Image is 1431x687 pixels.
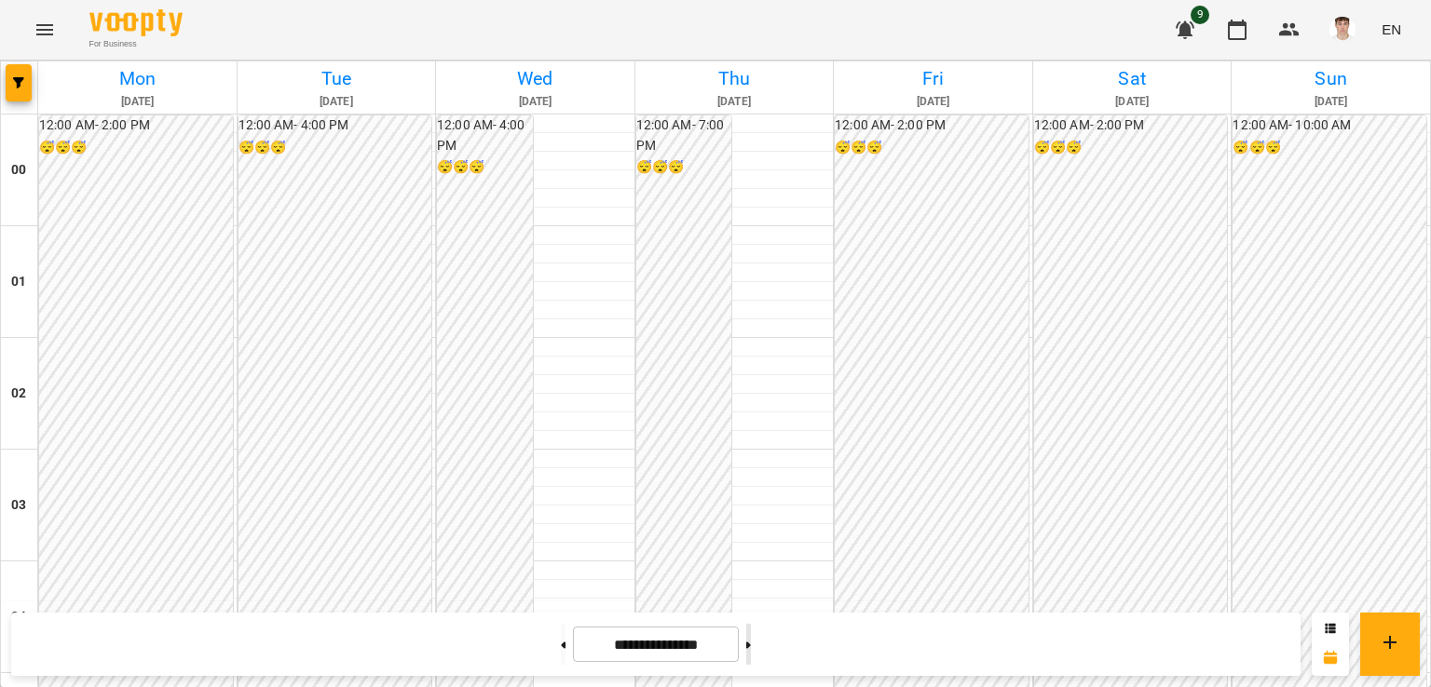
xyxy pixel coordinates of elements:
[1382,20,1401,39] span: EN
[240,93,433,111] h6: [DATE]
[835,115,1029,136] h6: 12:00 AM - 2:00 PM
[1374,12,1409,47] button: EN
[638,64,831,93] h6: Thu
[837,64,1029,93] h6: Fri
[437,115,533,155] h6: 12:00 AM - 4:00 PM
[89,9,183,36] img: Voopty Logo
[437,157,533,178] h6: 😴😴😴
[636,157,732,178] h6: 😴😴😴
[1329,17,1356,43] img: 8fe045a9c59afd95b04cf3756caf59e6.jpg
[11,384,26,404] h6: 02
[39,115,233,136] h6: 12:00 AM - 2:00 PM
[89,38,183,50] span: For Business
[22,7,67,52] button: Menu
[39,138,233,158] h6: 😴😴😴
[1036,64,1229,93] h6: Sat
[238,115,432,136] h6: 12:00 AM - 4:00 PM
[1036,93,1229,111] h6: [DATE]
[1191,6,1209,24] span: 9
[439,93,632,111] h6: [DATE]
[1233,138,1426,158] h6: 😴😴😴
[41,93,234,111] h6: [DATE]
[835,138,1029,158] h6: 😴😴😴
[1234,64,1427,93] h6: Sun
[837,93,1029,111] h6: [DATE]
[1034,115,1228,136] h6: 12:00 AM - 2:00 PM
[238,138,432,158] h6: 😴😴😴
[1234,93,1427,111] h6: [DATE]
[11,495,26,516] h6: 03
[636,115,732,155] h6: 12:00 AM - 7:00 PM
[439,64,632,93] h6: Wed
[41,64,234,93] h6: Mon
[11,160,26,181] h6: 00
[638,93,831,111] h6: [DATE]
[11,272,26,292] h6: 01
[240,64,433,93] h6: Tue
[1233,115,1426,136] h6: 12:00 AM - 10:00 AM
[1034,138,1228,158] h6: 😴😴😴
